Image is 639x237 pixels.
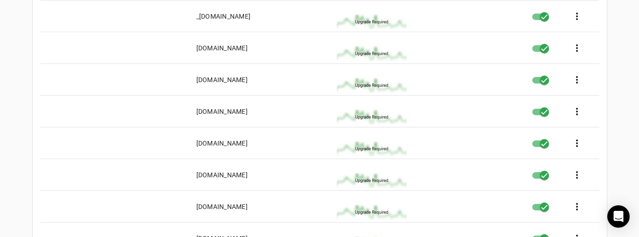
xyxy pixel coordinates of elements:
[337,78,407,93] img: upgrade_sparkline.jpg
[196,139,248,148] div: [DOMAIN_NAME]
[337,46,407,61] img: upgrade_sparkline.jpg
[337,14,407,29] img: upgrade_sparkline.jpg
[196,75,248,84] div: [DOMAIN_NAME]
[337,110,407,125] img: upgrade_sparkline.jpg
[196,43,248,53] div: [DOMAIN_NAME]
[196,12,251,21] div: _[DOMAIN_NAME]
[337,173,407,188] img: upgrade_sparkline.jpg
[196,107,248,116] div: [DOMAIN_NAME]
[196,170,248,180] div: [DOMAIN_NAME]
[607,205,630,228] div: Open Intercom Messenger
[337,141,407,156] img: upgrade_sparkline.jpg
[337,205,407,220] img: upgrade_sparkline.jpg
[196,202,248,211] div: [DOMAIN_NAME]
